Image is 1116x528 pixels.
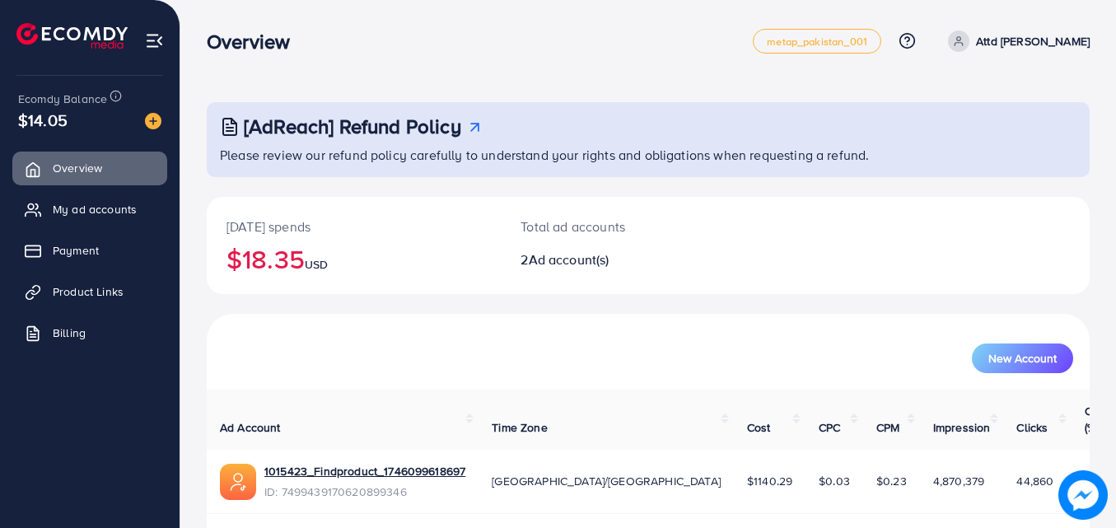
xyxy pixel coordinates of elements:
p: Please review our refund policy carefully to understand your rights and obligations when requesti... [220,145,1080,165]
h3: Overview [207,30,303,54]
span: USD [305,256,328,273]
span: Billing [53,325,86,341]
span: Ad Account [220,419,281,436]
span: New Account [988,353,1057,364]
a: Billing [12,316,167,349]
a: Attd [PERSON_NAME] [941,30,1090,52]
span: 44,860 [1016,473,1053,489]
span: CPC [819,419,840,436]
a: Payment [12,234,167,267]
img: image [145,113,161,129]
span: ID: 7499439170620899346 [264,484,465,500]
p: Total ad accounts [521,217,702,236]
span: metap_pakistan_001 [767,36,867,47]
span: [GEOGRAPHIC_DATA]/[GEOGRAPHIC_DATA] [492,473,721,489]
a: Product Links [12,275,167,308]
h2: $18.35 [226,243,481,274]
img: ic-ads-acc.e4c84228.svg [220,464,256,500]
span: CPM [876,419,899,436]
span: Overview [53,160,102,176]
a: Overview [12,152,167,185]
span: $0.03 [819,473,850,489]
span: Clicks [1016,419,1048,436]
span: CTR (%) [1085,403,1106,436]
span: Time Zone [492,419,547,436]
span: $1140.29 [747,473,792,489]
p: [DATE] spends [226,217,481,236]
span: $0.23 [876,473,907,489]
h3: [AdReach] Refund Policy [244,114,461,138]
span: Cost [747,419,771,436]
a: 1015423_Findproduct_1746099618697 [264,463,465,479]
img: menu [145,31,164,50]
img: logo [16,23,128,49]
span: Impression [933,419,991,436]
span: Product Links [53,283,124,300]
span: My ad accounts [53,201,137,217]
span: Ecomdy Balance [18,91,107,107]
img: image [1058,470,1108,520]
span: Ad account(s) [529,250,609,269]
span: Payment [53,242,99,259]
button: New Account [972,343,1073,373]
p: Attd [PERSON_NAME] [976,31,1090,51]
span: $14.05 [18,108,68,132]
a: My ad accounts [12,193,167,226]
h2: 2 [521,252,702,268]
span: 4,870,379 [933,473,984,489]
a: metap_pakistan_001 [753,29,881,54]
